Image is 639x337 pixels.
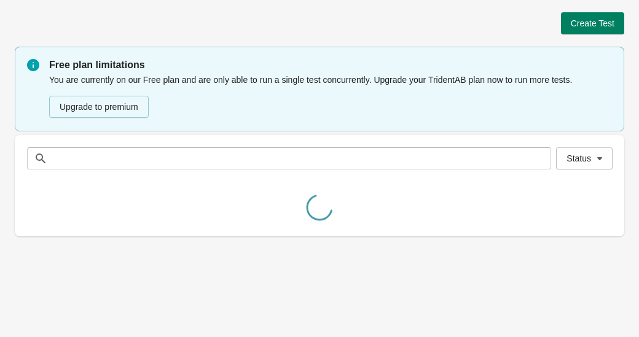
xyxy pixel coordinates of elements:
span: Status [566,153,591,163]
span: Create Test [571,18,614,28]
button: Status [556,147,613,169]
button: Create Test [561,12,624,34]
div: You are currently on our Free plan and are only able to run a single test concurrently. Upgrade y... [49,72,612,119]
button: Upgrade to premium [49,96,149,118]
p: Free plan limitations [49,58,612,72]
